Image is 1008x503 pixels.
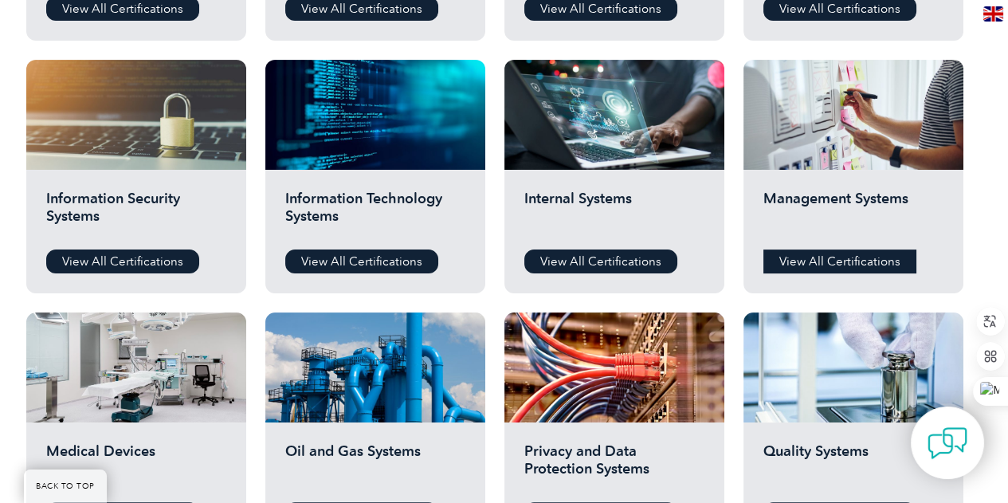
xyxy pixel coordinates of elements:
[983,6,1003,22] img: en
[763,190,943,238] h2: Management Systems
[763,250,916,273] a: View All Certifications
[928,423,967,463] img: contact-chat.png
[46,250,199,273] a: View All Certifications
[524,442,704,490] h2: Privacy and Data Protection Systems
[524,190,704,238] h2: Internal Systems
[763,442,943,490] h2: Quality Systems
[285,442,465,490] h2: Oil and Gas Systems
[46,190,226,238] h2: Information Security Systems
[524,250,677,273] a: View All Certifications
[46,442,226,490] h2: Medical Devices
[285,190,465,238] h2: Information Technology Systems
[285,250,438,273] a: View All Certifications
[24,470,107,503] a: BACK TO TOP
